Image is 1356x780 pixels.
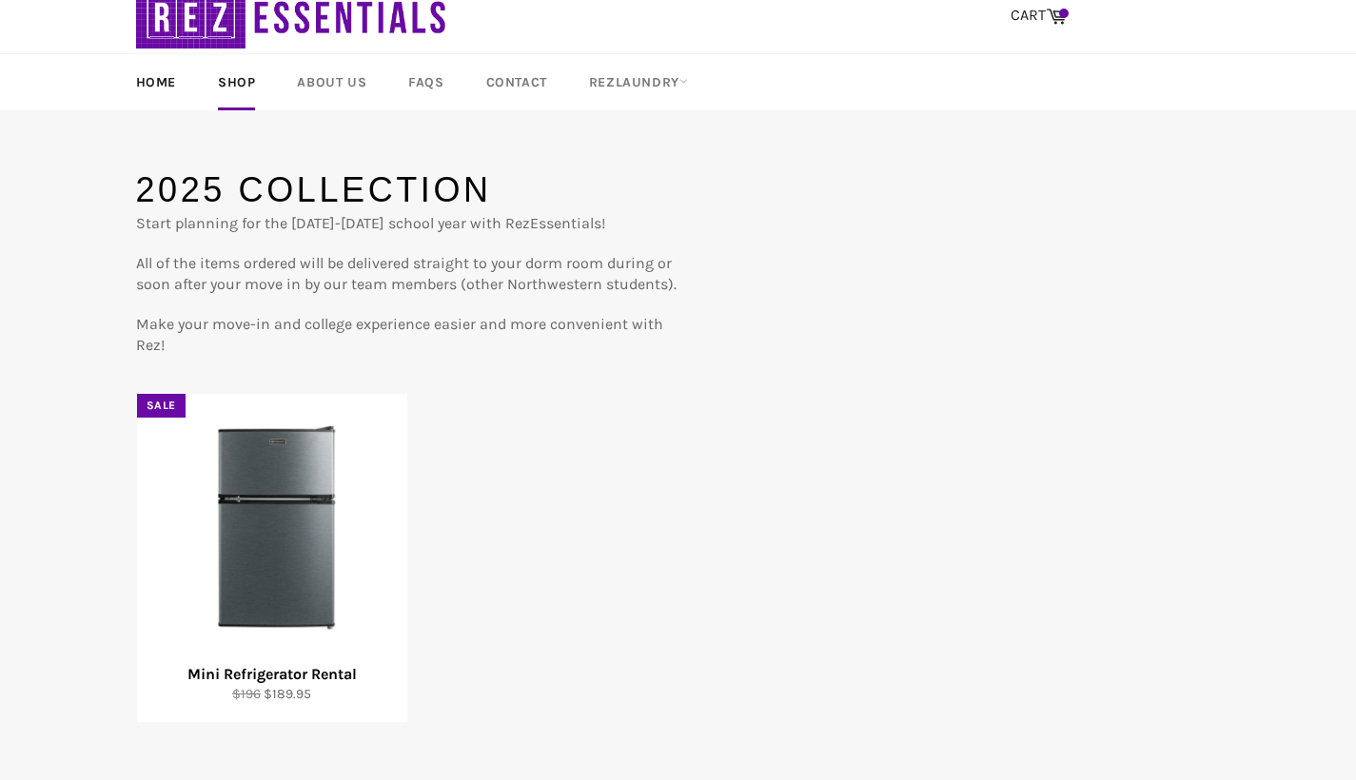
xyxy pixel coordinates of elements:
a: RezLaundry [570,54,707,110]
h1: 2025 Collection [136,166,678,214]
p: Make your move-in and college experience easier and more convenient with Rez! [136,314,678,356]
a: About Us [278,54,385,110]
img: Mini Refrigerator Rental [161,419,383,641]
a: Contact [467,54,566,110]
div: Sale [137,394,186,418]
a: Shop [199,54,274,110]
p: All of the items ordered will be delivered straight to your dorm room during or soon after your m... [136,253,678,295]
a: Mini Refrigerator Rental Mini Refrigerator Rental $196 $189.95 [136,394,407,723]
s: $196 [232,686,261,702]
a: Home [117,54,195,110]
a: FAQs [389,54,462,110]
div: $189.95 [148,685,395,703]
p: Start planning for the [DATE]-[DATE] school year with RezEssentials! [136,213,678,234]
div: Mini Refrigerator Rental [148,664,395,685]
